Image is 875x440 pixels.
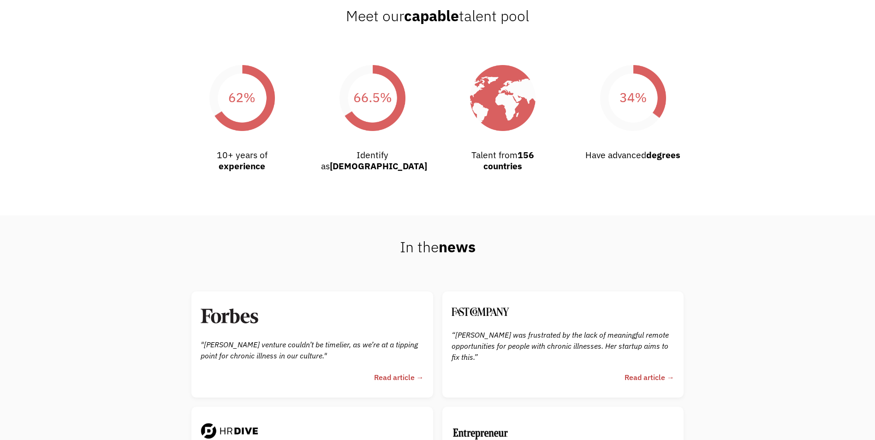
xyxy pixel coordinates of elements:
strong: experience [219,160,265,172]
span: In the [400,237,476,256]
a: "[PERSON_NAME] venture couldn’t be timelier, as we’re at a tipping point for chronic illness in o... [191,291,433,398]
img: An image of earth [452,47,554,149]
div: Read article → [374,372,424,383]
div: “[PERSON_NAME] was frustrated by the lack of meaningful remote opportunities for people with chro... [452,329,674,363]
img: A pie chart that displays 34% of Chronically Capable users have advanced degrees [582,47,685,149]
img: A pie chart that displays 62% of Chronically Capable users have 10+ years of experience [191,47,294,149]
div: Have advanced [582,149,685,161]
div: 10+ years of ‍ [191,149,294,172]
a: “[PERSON_NAME] was frustrated by the lack of meaningful remote opportunities for people with chro... [442,291,684,398]
strong: news [439,237,476,256]
div: Identify as [321,149,424,172]
span: Meet our talent pool [346,6,529,25]
strong: capable [404,6,459,25]
img: A pie chart that displays 66.5% of Chronically Capable users identify as female [321,47,424,149]
div: Talent from [452,149,554,172]
div: Read article → [625,372,674,383]
div: "[PERSON_NAME] venture couldn’t be timelier, as we’re at a tipping point for chronic illness in o... [201,339,423,362]
strong: [DEMOGRAPHIC_DATA] [330,160,427,172]
strong: 156 countries [483,149,534,172]
strong: degrees [646,149,680,161]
